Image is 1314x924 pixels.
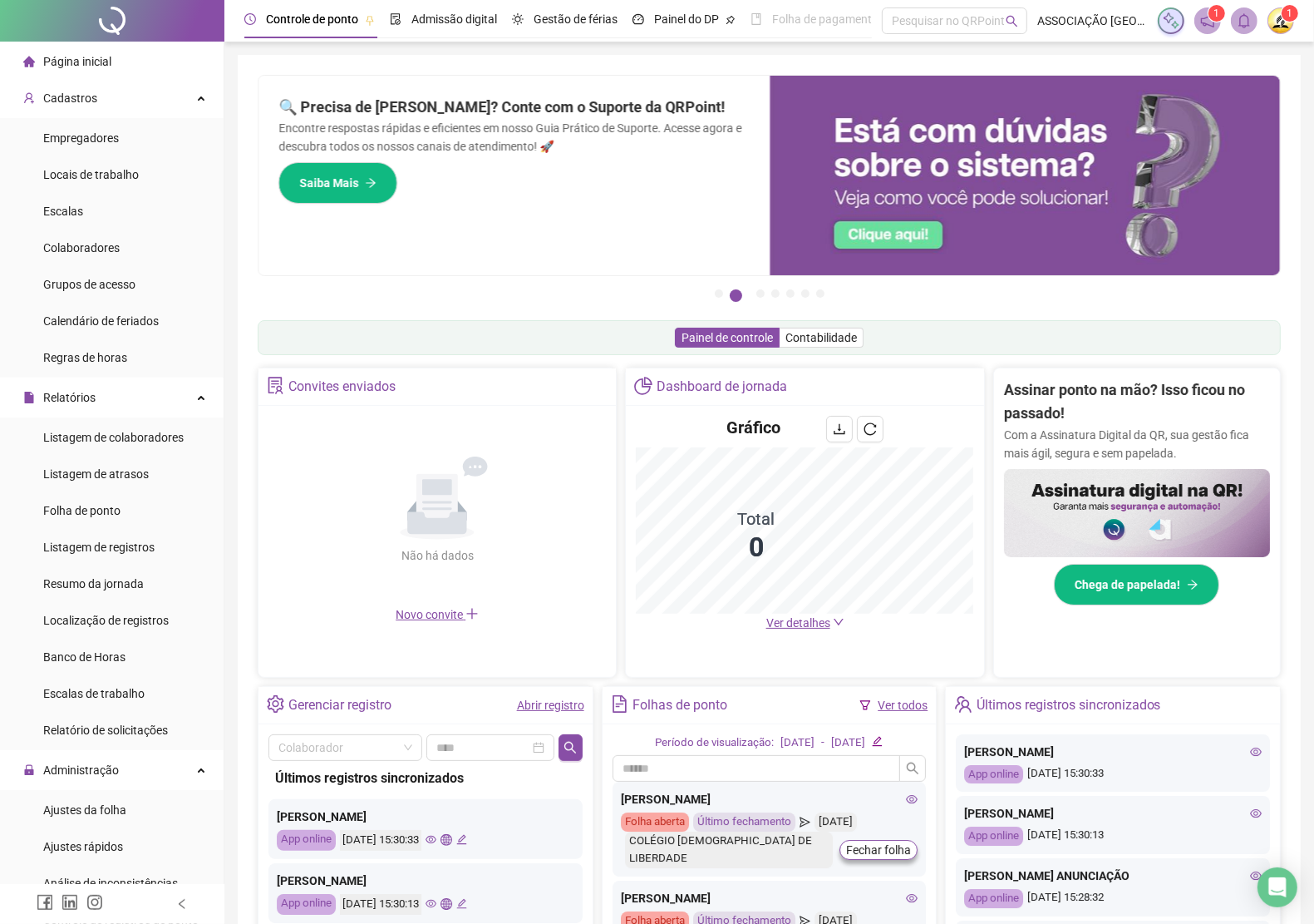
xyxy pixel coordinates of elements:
[512,13,524,25] span: sun
[43,504,121,517] span: Folha de ponto
[964,827,1023,846] div: App online
[43,168,139,181] span: Locais de trabalho
[176,898,188,910] span: left
[611,695,628,713] span: file-text
[964,804,1262,823] div: [PERSON_NAME]
[43,205,83,218] span: Escalas
[440,834,451,845] span: global
[814,813,857,832] div: [DATE]
[906,892,918,904] span: eye
[878,699,928,712] a: Ver todos
[964,765,1023,784] div: App online
[756,289,765,298] button: 3
[563,741,577,754] span: search
[43,763,119,777] span: Administração
[1004,426,1270,462] p: Com a Assinatura Digital da QR, sua gestão fica mais ágil, segura e sem papelada.
[1250,808,1262,819] span: eye
[43,577,144,590] span: Resumo da jornada
[1250,870,1262,882] span: eye
[1268,8,1293,33] img: 4180
[340,830,421,851] div: [DATE] 15:30:33
[786,289,795,298] button: 5
[1006,15,1018,27] span: search
[299,174,358,192] span: Saiba Mais
[1257,867,1297,907] div: Open Intercom Messenger
[43,351,127,364] span: Regras de horas
[954,695,972,713] span: team
[1237,13,1252,28] span: bell
[655,734,774,752] div: Período de visualização:
[43,278,135,291] span: Grupos de acesso
[772,12,878,26] span: Folha de pagamento
[43,614,169,627] span: Localização de registros
[964,743,1262,761] div: [PERSON_NAME]
[62,894,78,911] span: linkedin
[839,840,918,860] button: Fechar folha
[43,55,111,68] span: Página inicial
[872,736,883,747] span: edit
[1282,5,1298,22] sup: Atualize o seu contato no menu Meus Dados
[859,699,871,711] span: filter
[864,422,877,436] span: reload
[621,790,918,808] div: [PERSON_NAME]
[621,889,918,907] div: [PERSON_NAME]
[440,898,451,909] span: global
[43,687,145,700] span: Escalas de trabalho
[785,331,857,344] span: Contabilidade
[751,13,762,25] span: book
[1162,12,1180,30] img: sparkle-icon.fc2bf0ac1784a2077858766a79e2daf3.svg
[43,131,119,145] span: Empregadores
[846,841,911,859] span: Fechar folha
[780,734,814,752] div: [DATE]
[632,13,644,25] span: dashboard
[23,764,35,776] span: lock
[632,691,727,719] div: Folhas de ponto
[1214,7,1220,19] span: 1
[1287,7,1293,19] span: 1
[278,96,750,119] h2: 🔍 Precisa de [PERSON_NAME]? Conte com o Suporte da QRPoint!
[277,808,574,826] div: [PERSON_NAME]
[277,894,336,915] div: App online
[634,377,652,394] span: pie-chart
[278,162,397,204] button: Saiba Mais
[278,119,750,156] p: Encontre respostas rápidas e eficientes em nosso Guia Prático de Suporte. Acesse agora e descubra...
[654,12,719,26] span: Painel do DP
[456,898,467,909] span: edit
[816,289,824,298] button: 7
[771,289,780,298] button: 4
[831,734,865,752] div: [DATE]
[770,76,1281,275] img: banner%2F0cf4e1f0-cb71-40ef-aa93-44bd3d4ee559.png
[1075,576,1180,594] span: Chega de papelada!
[267,695,284,713] span: setting
[43,91,97,105] span: Cadastros
[365,177,376,189] span: arrow-right
[682,331,773,344] span: Painel de controle
[906,793,918,805] span: eye
[23,56,35,67] span: home
[43,877,178,890] span: Análise de inconsistências
[1208,5,1225,22] sup: 1
[43,431,184,444] span: Listagem de colaboradores
[517,699,584,712] a: Abrir registro
[766,616,830,630] span: Ver detalhes
[288,373,396,401] div: Convites enviados
[266,12,358,26] span: Controle de ponto
[1037,12,1148,30] span: ASSOCIAÇÃO [GEOGRAPHIC_DATA]
[625,832,834,868] div: COLÉGIO [DEMOGRAPHIC_DATA] DE LIBERDADE
[1054,564,1219,605] button: Chega de papelada!
[964,889,1023,908] div: App online
[426,834,436,845] span: eye
[426,898,436,909] span: eye
[715,289,723,298] button: 1
[730,289,742,302] button: 2
[361,546,514,565] div: Não há dados
[833,616,844,628] span: down
[621,813,689,832] div: Folha aberta
[693,813,795,832] div: Último fechamento
[977,691,1161,719] div: Últimos registros sincronizados
[801,289,810,298] button: 6
[726,416,780,439] h4: Gráfico
[534,12,618,26] span: Gestão de férias
[43,840,123,853] span: Ajustes rápidos
[766,616,844,630] a: Ver detalhes down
